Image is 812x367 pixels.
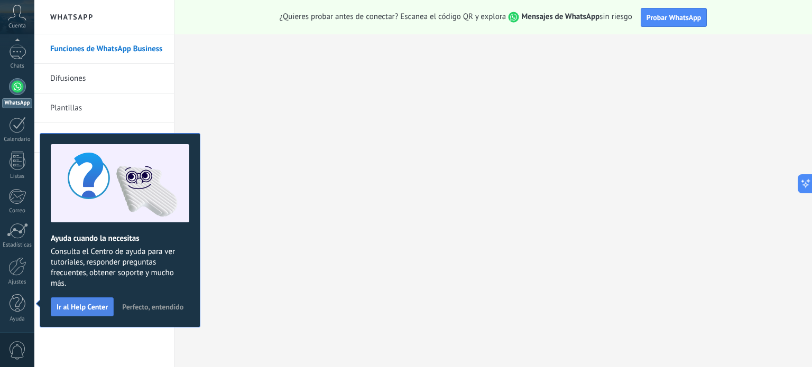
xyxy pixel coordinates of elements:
div: Chats [2,63,33,70]
div: Listas [2,173,33,180]
span: Cuenta [8,23,26,30]
span: Probar WhatsApp [647,13,702,22]
div: Ayuda [2,316,33,323]
button: Perfecto, entendido [117,299,188,315]
span: Ir al Help Center [57,303,108,310]
span: Consulta el Centro de ayuda para ver tutoriales, responder preguntas frecuentes, obtener soporte ... [51,247,189,289]
span: ¿Quieres probar antes de conectar? Escanea el código QR y explora sin riesgo [280,12,632,23]
a: Bots [50,123,163,153]
li: Difusiones [34,64,174,93]
div: Estadísticas [2,242,33,249]
a: Funciones de WhatsApp Business [50,34,163,64]
div: Correo [2,208,33,214]
button: Ir al Help Center [51,297,114,316]
li: Plantillas [34,93,174,123]
div: Calendario [2,136,33,143]
div: WhatsApp [2,98,32,108]
li: Bots [34,123,174,153]
a: Plantillas [50,93,163,123]
span: Perfecto, entendido [122,303,183,310]
a: Difusiones [50,64,163,93]
strong: Mensajes de WhatsApp [521,12,599,22]
h2: Ayuda cuando la necesitas [51,233,189,243]
div: Ajustes [2,279,33,286]
li: Funciones de WhatsApp Business [34,34,174,64]
button: Probar WhatsApp [641,8,707,27]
